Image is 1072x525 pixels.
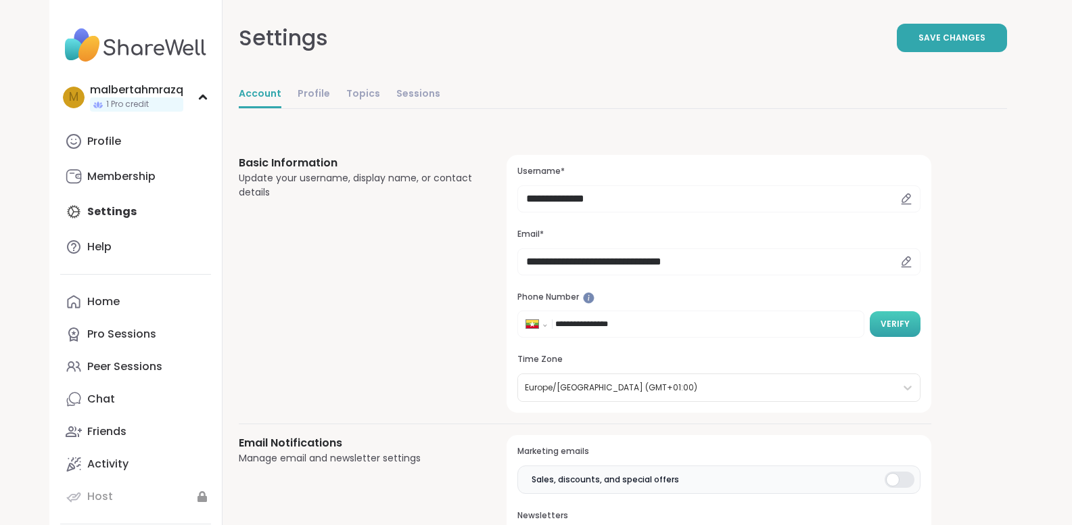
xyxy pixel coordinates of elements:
div: malbertahmrazq [90,83,183,97]
span: Verify [881,318,910,330]
div: Friends [87,424,126,439]
div: Activity [87,457,129,472]
img: ShareWell Nav Logo [60,22,211,69]
a: Pro Sessions [60,318,211,350]
span: Sales, discounts, and special offers [532,474,679,486]
a: Friends [60,415,211,448]
button: Verify [870,311,920,337]
a: Chat [60,383,211,415]
h3: Email Notifications [239,435,475,451]
h3: Basic Information [239,155,475,171]
iframe: Spotlight [583,292,595,304]
div: Manage email and newsletter settings [239,451,475,465]
a: Home [60,286,211,318]
a: Activity [60,448,211,480]
a: Profile [298,81,330,108]
h3: Newsletters [517,510,920,522]
div: Host [87,489,113,504]
div: Home [87,294,120,309]
div: Membership [87,169,156,184]
h3: Username* [517,166,920,177]
span: Save Changes [918,32,985,44]
span: m [69,89,78,106]
h3: Time Zone [517,354,920,365]
button: Save Changes [897,24,1007,52]
div: Help [87,239,112,254]
a: Profile [60,125,211,158]
a: Sessions [396,81,440,108]
div: Profile [87,134,121,149]
span: 1 Pro credit [106,99,149,110]
a: Account [239,81,281,108]
div: Pro Sessions [87,327,156,342]
a: Topics [346,81,380,108]
h3: Email* [517,229,920,240]
div: Update your username, display name, or contact details [239,171,475,200]
div: Settings [239,22,328,54]
a: Host [60,480,211,513]
h3: Phone Number [517,292,920,303]
h3: Marketing emails [517,446,920,457]
div: Chat [87,392,115,407]
a: Membership [60,160,211,193]
a: Peer Sessions [60,350,211,383]
a: Help [60,231,211,263]
div: Peer Sessions [87,359,162,374]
